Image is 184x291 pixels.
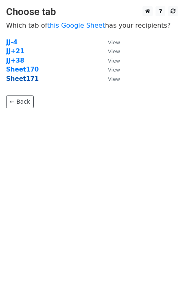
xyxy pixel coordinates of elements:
[6,75,39,83] a: Sheet171
[47,22,105,29] a: this Google Sheet
[6,39,18,46] a: JJ-4
[108,76,120,82] small: View
[108,39,120,46] small: View
[100,66,120,73] a: View
[6,66,39,73] a: Sheet170
[108,67,120,73] small: View
[6,21,178,30] p: Which tab of has your recipients?
[108,48,120,54] small: View
[100,39,120,46] a: View
[100,75,120,83] a: View
[108,58,120,64] small: View
[6,48,24,55] a: JJ+21
[6,6,178,18] h3: Choose tab
[100,57,120,64] a: View
[100,48,120,55] a: View
[143,252,184,291] iframe: Chat Widget
[6,57,24,64] a: JJ+38
[6,96,34,108] a: ← Back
